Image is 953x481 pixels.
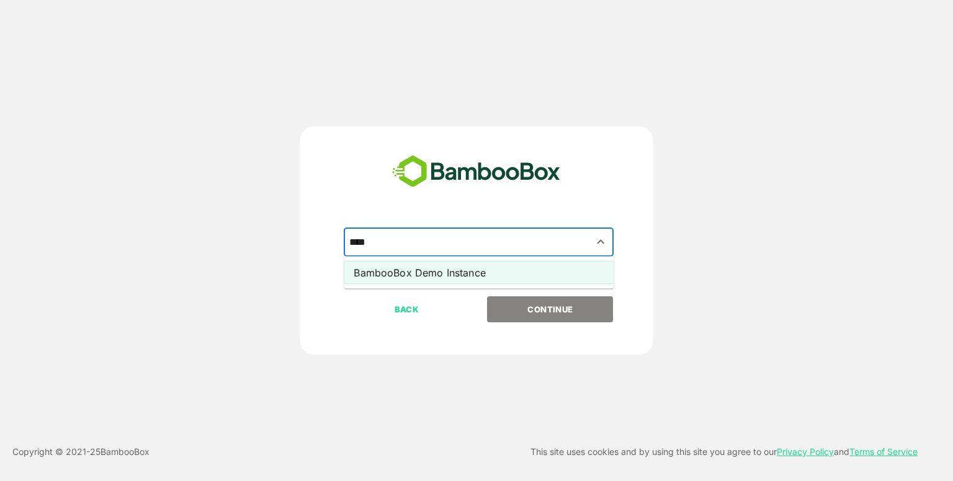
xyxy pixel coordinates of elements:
[344,296,470,322] button: BACK
[344,262,614,284] li: BambooBox Demo Instance
[487,296,613,322] button: CONTINUE
[777,446,834,457] a: Privacy Policy
[849,446,918,457] a: Terms of Service
[593,234,609,250] button: Close
[345,302,469,316] p: BACK
[488,302,612,316] p: CONTINUE
[12,444,150,459] p: Copyright © 2021- 25 BambooBox
[530,444,918,459] p: This site uses cookies and by using this site you agree to our and
[385,151,567,192] img: bamboobox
